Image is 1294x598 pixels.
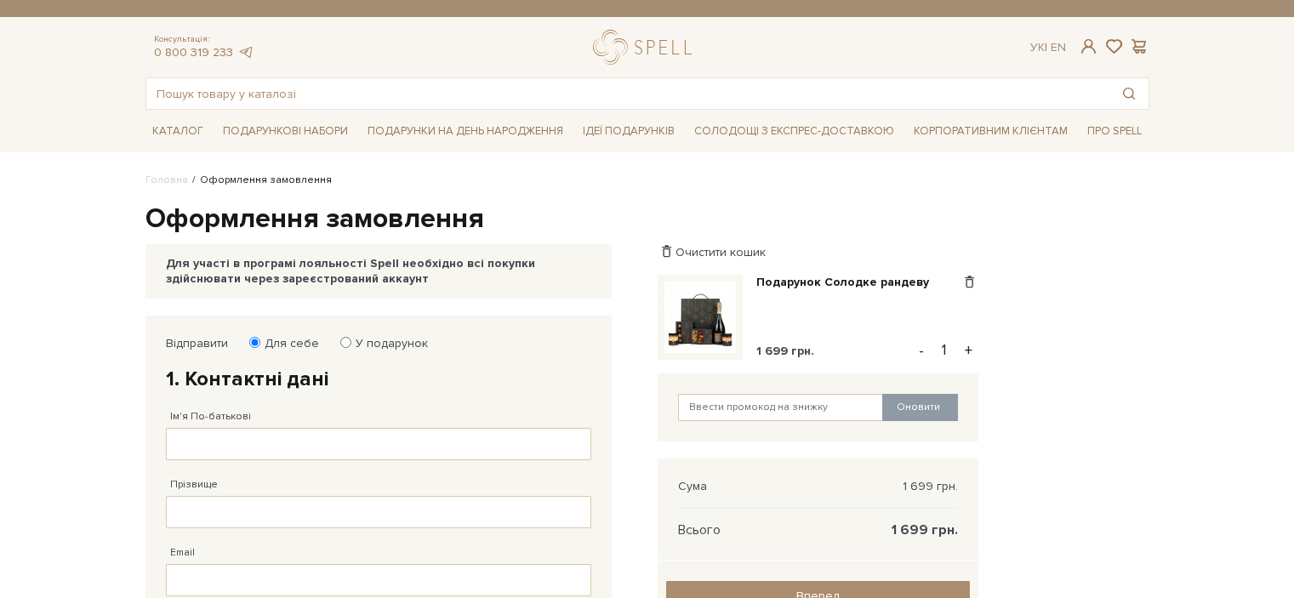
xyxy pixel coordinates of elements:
[170,409,251,424] label: Ім'я По-батькові
[959,338,978,363] button: +
[154,34,254,45] span: Консультація:
[170,545,195,561] label: Email
[756,275,942,290] a: Подарунок Солодке рандеву
[216,118,355,145] span: Подарункові набори
[664,282,736,353] img: Подарунок Солодке рандеву
[145,202,1149,237] h1: Оформлення замовлення
[166,366,591,392] h2: 1. Контактні дані
[146,78,1109,109] input: Пошук товару у каталозі
[678,479,707,494] span: Сума
[166,256,591,287] div: Для участі в програмі лояльності Spell необхідно всі покупки здійснювати через зареєстрований акк...
[756,344,814,358] span: 1 699 грн.
[249,337,260,348] input: Для себе
[687,117,901,145] a: Солодощі з експрес-доставкою
[907,117,1075,145] a: Корпоративним клієнтам
[576,118,681,145] span: Ідеї подарунків
[882,394,958,421] button: Оновити
[340,337,351,348] input: У подарунок
[170,477,218,493] label: Прізвище
[1051,40,1066,54] a: En
[913,338,930,363] button: -
[145,174,188,186] a: Головна
[903,479,958,494] span: 1 699 грн.
[154,45,233,60] a: 0 800 319 233
[1045,40,1047,54] span: |
[345,336,428,351] label: У подарунок
[145,118,210,145] span: Каталог
[658,244,978,260] div: Очистити кошик
[678,394,884,421] input: Ввести промокод на знижку
[361,118,570,145] span: Подарунки на День народження
[237,45,254,60] a: telegram
[892,522,958,538] span: 1 699 грн.
[678,522,721,538] span: Всього
[1109,78,1149,109] button: Пошук товару у каталозі
[1030,40,1066,55] div: Ук
[1080,118,1149,145] span: Про Spell
[188,173,332,188] li: Оформлення замовлення
[254,336,319,351] label: Для себе
[166,336,228,351] label: Відправити
[593,30,699,65] a: logo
